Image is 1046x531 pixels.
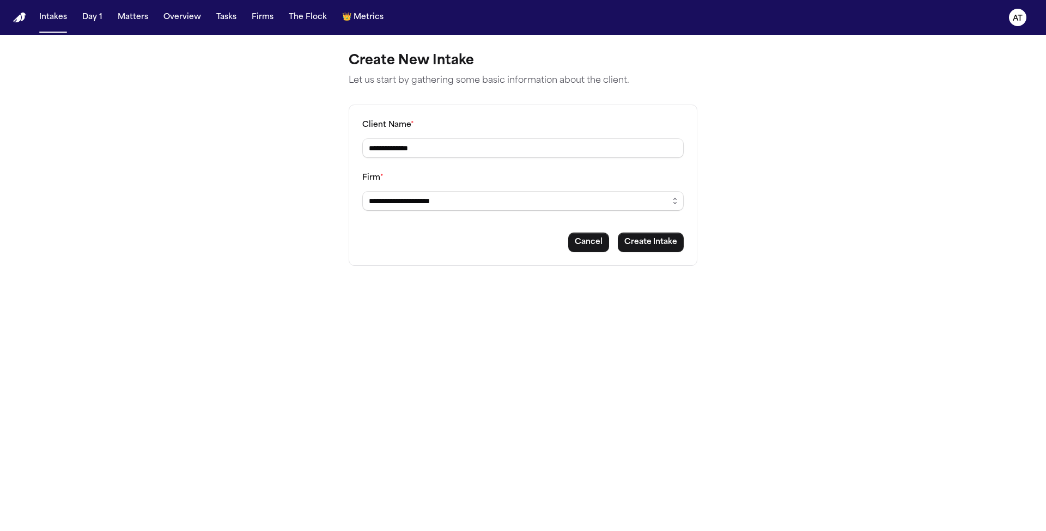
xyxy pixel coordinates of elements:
input: Select a firm [362,191,684,211]
button: Tasks [212,8,241,27]
button: Overview [159,8,205,27]
button: crownMetrics [338,8,388,27]
img: Finch Logo [13,13,26,23]
h1: Create New Intake [349,52,697,70]
button: Create intake [618,233,684,252]
button: Matters [113,8,153,27]
button: The Flock [284,8,331,27]
button: Day 1 [78,8,107,27]
button: Firms [247,8,278,27]
p: Let us start by gathering some basic information about the client. [349,74,697,87]
label: Client Name [362,121,414,129]
button: Cancel intake creation [568,233,609,252]
a: Home [13,13,26,23]
input: Client name [362,138,684,158]
button: Intakes [35,8,71,27]
label: Firm [362,174,384,182]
